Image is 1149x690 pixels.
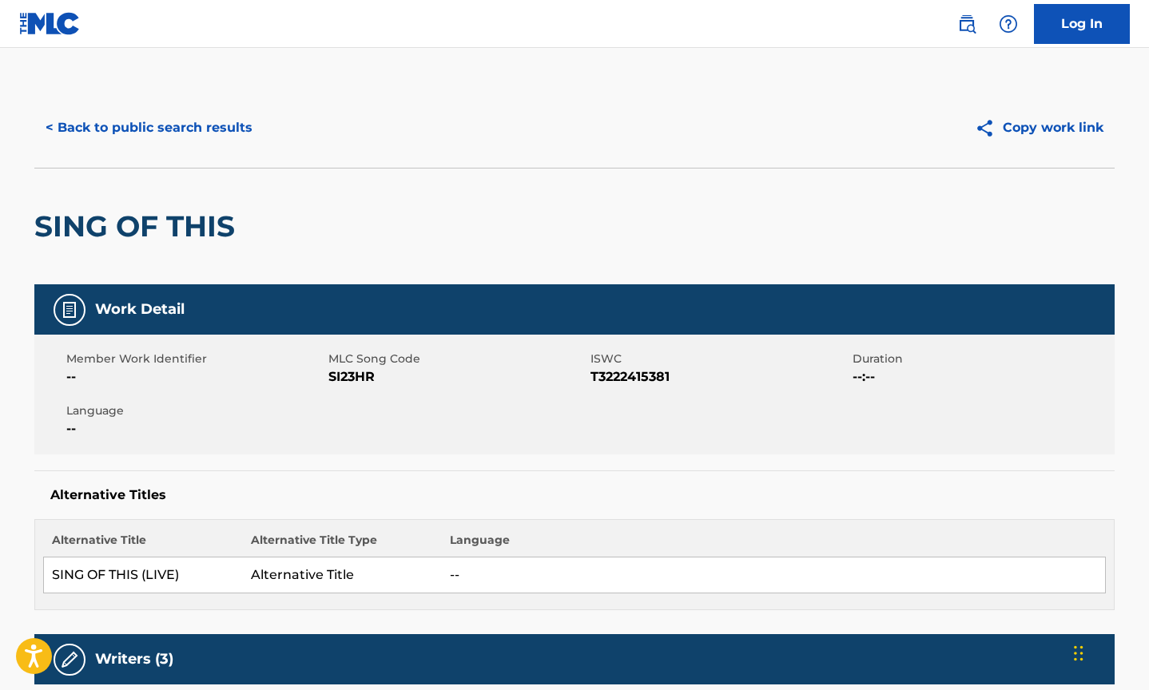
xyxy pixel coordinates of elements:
[1034,4,1130,44] a: Log In
[590,351,849,367] span: ISWC
[50,487,1099,503] h5: Alternative Titles
[243,557,442,593] td: Alternative Title
[1069,613,1149,690] iframe: Chat Widget
[60,650,79,669] img: Writers
[999,14,1018,34] img: help
[66,351,324,367] span: Member Work Identifier
[95,650,173,668] h5: Writers (3)
[44,532,243,557] th: Alternative Title
[957,14,976,34] img: search
[975,118,1003,138] img: Copy work link
[34,108,264,148] button: < Back to public search results
[19,12,81,35] img: MLC Logo
[951,8,983,40] a: Public Search
[1074,629,1083,677] div: Drag
[964,108,1115,148] button: Copy work link
[243,532,442,557] th: Alternative Title Type
[853,351,1111,367] span: Duration
[66,367,324,387] span: --
[590,367,849,387] span: T3222415381
[66,419,324,438] span: --
[95,300,185,319] h5: Work Detail
[66,402,324,419] span: Language
[442,557,1106,593] td: --
[44,557,243,593] td: SING OF THIS (LIVE)
[34,208,243,244] h2: SING OF THIS
[992,8,1024,40] div: Help
[60,300,79,319] img: Work Detail
[442,532,1106,557] th: Language
[328,367,586,387] span: SI23HR
[328,351,586,367] span: MLC Song Code
[853,367,1111,387] span: --:--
